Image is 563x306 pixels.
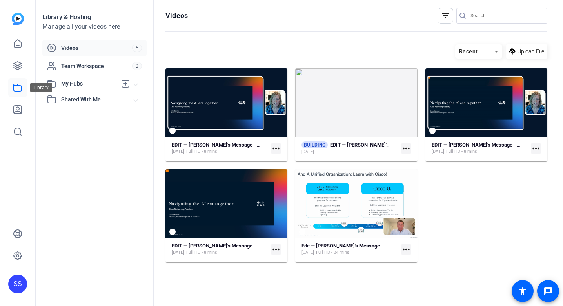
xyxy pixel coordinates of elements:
span: My Hubs [61,80,117,88]
mat-icon: accessibility [518,286,527,296]
span: [DATE] [432,148,444,155]
span: [DATE] [301,149,314,155]
span: Recent [459,48,478,55]
a: EDIT — [PERSON_NAME]'s Message - version 2 sans font[DATE]Full HD - 8 mins [172,142,268,155]
a: EDIT — [PERSON_NAME]'s Message - version 2[DATE]Full HD - 8 mins [432,142,528,155]
mat-icon: more_horiz [401,143,411,154]
span: Videos [61,44,132,52]
img: blue-gradient.svg [12,13,24,25]
mat-icon: more_horiz [271,244,281,255]
div: SS [8,275,27,293]
mat-icon: filter_list [441,11,450,20]
a: BUILDINGEDIT — [PERSON_NAME]'s Message — Version 2[DATE] [301,141,398,155]
input: Search [470,11,541,20]
span: Team Workspace [61,62,132,70]
h1: Videos [165,11,188,20]
span: Shared With Me [61,95,134,104]
span: Full HD - 24 mins [316,249,349,256]
span: BUILDING [301,141,328,148]
mat-expansion-panel-header: My Hubs [42,76,147,92]
div: Manage all your videos here [42,22,147,31]
span: 0 [132,62,142,70]
mat-expansion-panel-header: Shared With Me [42,92,147,107]
span: Full HD - 8 mins [186,148,217,155]
div: Library [30,83,52,92]
span: 5 [132,44,142,52]
mat-icon: more_horiz [531,143,541,154]
button: Upload File [506,44,547,59]
mat-icon: more_horiz [271,143,281,154]
mat-icon: message [543,286,553,296]
span: Full HD - 8 mins [186,249,217,256]
a: EDIT — [PERSON_NAME]'s Message[DATE]Full HD - 8 mins [172,243,268,256]
a: Edit — [PERSON_NAME]'s Message[DATE]Full HD - 24 mins [301,243,398,256]
div: Library & Hosting [42,13,147,22]
strong: Edit — [PERSON_NAME]'s Message [301,243,380,249]
span: [DATE] [301,249,314,256]
span: Full HD - 8 mins [446,148,477,155]
strong: EDIT — [PERSON_NAME]'s Message - version 2 sans font [172,142,300,148]
span: [DATE] [172,249,184,256]
strong: EDIT — [PERSON_NAME]'s Message - version 2 [432,142,538,148]
span: Upload File [518,48,544,56]
strong: EDIT — [PERSON_NAME]'s Message [172,243,252,249]
strong: EDIT — [PERSON_NAME]'s Message — Version 2 [330,142,439,148]
mat-icon: more_horiz [401,244,411,255]
span: [DATE] [172,148,184,155]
